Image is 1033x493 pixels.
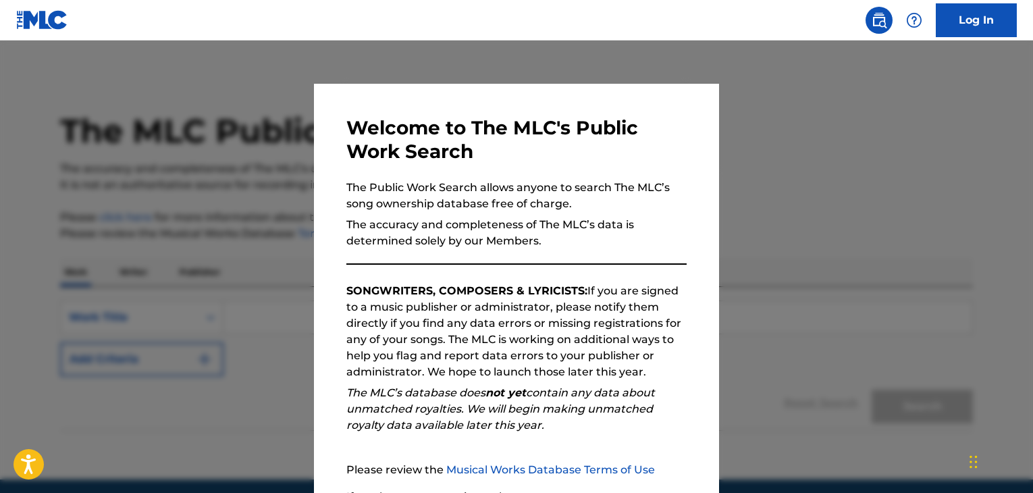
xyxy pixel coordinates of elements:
[485,386,526,399] strong: not yet
[866,7,893,34] a: Public Search
[936,3,1017,37] a: Log In
[906,12,922,28] img: help
[16,10,68,30] img: MLC Logo
[346,217,687,249] p: The accuracy and completeness of The MLC’s data is determined solely by our Members.
[346,284,587,297] strong: SONGWRITERS, COMPOSERS & LYRICISTS:
[346,462,687,478] p: Please review the
[901,7,928,34] div: Help
[346,283,687,380] p: If you are signed to a music publisher or administrator, please notify them directly if you find ...
[871,12,887,28] img: search
[346,386,655,432] em: The MLC’s database does contain any data about unmatched royalties. We will begin making unmatche...
[965,428,1033,493] iframe: Chat Widget
[346,180,687,212] p: The Public Work Search allows anyone to search The MLC’s song ownership database free of charge.
[446,463,655,476] a: Musical Works Database Terms of Use
[346,116,687,163] h3: Welcome to The MLC's Public Work Search
[970,442,978,482] div: Drag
